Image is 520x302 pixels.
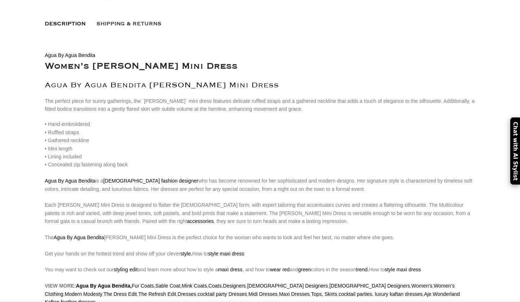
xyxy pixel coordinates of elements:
[45,283,130,289] strong: VIEW MORE:
[45,20,86,28] span: Description
[311,291,323,297] a: Tops,
[45,81,475,90] h2: Agua By Agua Bendita [PERSON_NAME] Mini Dress
[154,283,155,289] strong: ,
[424,291,431,297] a: Aje
[279,291,310,297] a: Maxi Dresses
[248,291,278,297] a: Midi Dresses
[96,16,161,31] a: Shipping & Returns
[325,291,337,297] a: Skirts
[218,267,243,272] a: maxi dress
[375,291,422,297] a: luxury kaftan dresses
[207,283,208,289] strong: ,
[223,283,246,289] a: Designers
[65,291,102,297] a: Modern Modesty
[180,283,182,289] strong: ,
[329,283,410,289] a: [DEMOGRAPHIC_DATA] Designers
[247,283,328,289] a: [DEMOGRAPHIC_DATA] Designers
[138,291,176,297] a: The Refresh Edit
[356,267,369,272] a: trend.
[130,283,132,289] a: ,
[155,283,180,289] a: Sable Coat
[45,52,95,58] a: Agua By Agua Bendita
[182,283,207,289] a: Mink Coats
[222,283,223,289] strong: ,
[198,291,247,297] a: cocktail party Dresses
[385,267,421,272] a: style maxi dress
[114,267,138,272] a: styling edit
[411,283,432,289] a: Women’s
[270,267,290,272] a: wear red
[339,291,373,297] a: cocktail parties.
[208,283,222,289] a: Coats
[187,218,214,224] a: accessories
[76,283,130,289] a: Agua By Agua Bendita
[53,235,104,240] a: Agua By Agua Bendita
[45,178,95,184] a: Agua By Agua Bendita
[45,16,86,31] a: Description
[298,267,311,272] a: green
[103,178,198,184] a: [DEMOGRAPHIC_DATA] fashion designer
[208,251,244,257] a: style maxi dress
[178,291,196,297] a: Dresses
[45,97,475,113] p: The perfect piece for sunny gatherings, the ´[PERSON_NAME]´ mini dress features delicate ruffled ...
[181,251,192,257] a: style.
[45,63,238,69] strong: Women’s [PERSON_NAME] Mini Dress
[45,283,455,297] a: Women’s Clothing
[96,20,161,28] span: Shipping & Returns
[103,291,137,297] a: The Dress Edit
[132,283,154,289] a: Fur Coats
